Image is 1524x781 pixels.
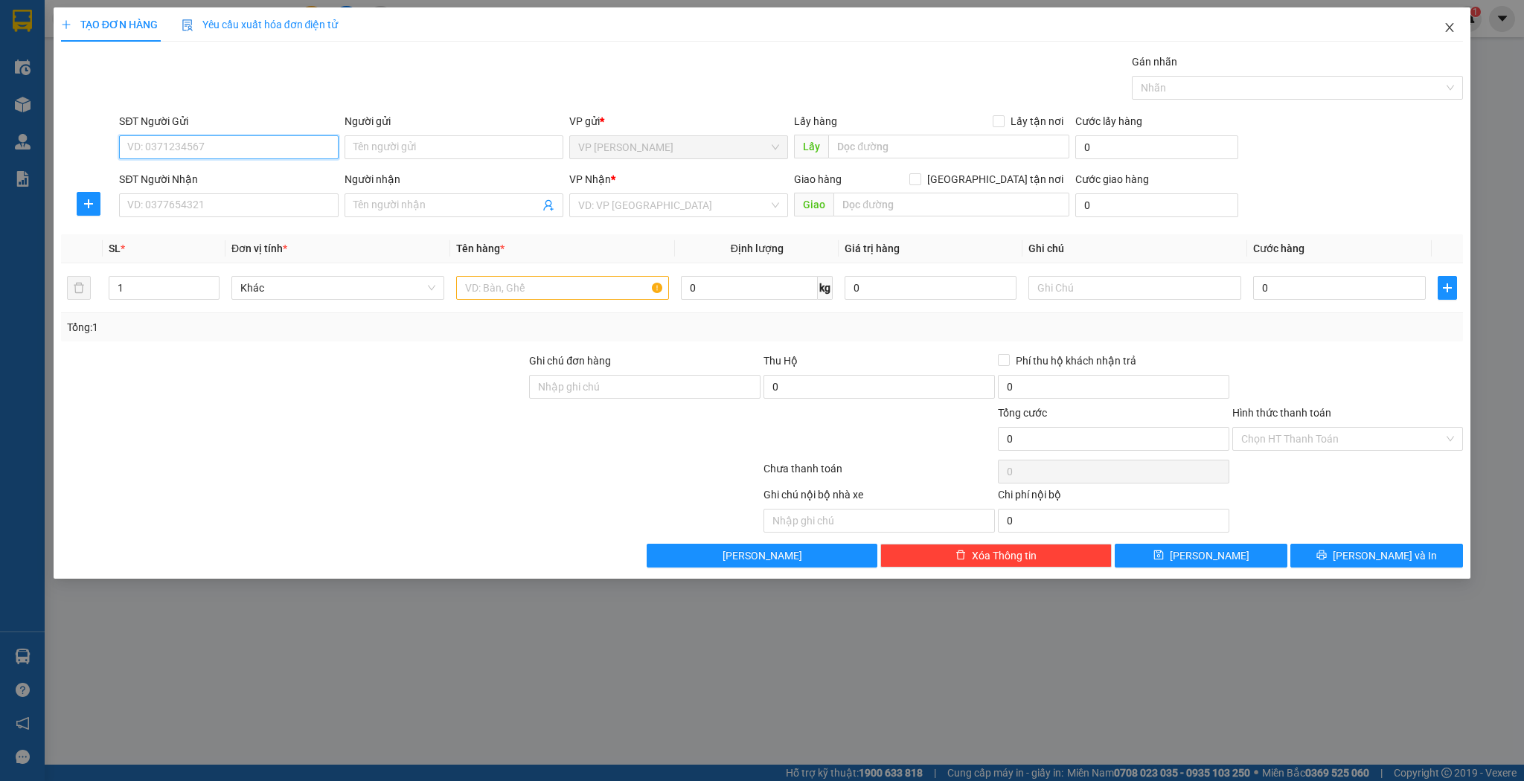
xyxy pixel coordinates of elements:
span: VP Nhận [569,173,611,185]
span: TẠO ĐƠN HÀNG [61,19,158,30]
span: Đơn vị tính [231,242,287,254]
input: Cước lấy hàng [1075,135,1238,159]
span: Giá trị hàng [845,242,900,254]
input: Cước giao hàng [1075,193,1238,217]
span: [PERSON_NAME] và In [1333,547,1437,564]
div: Chưa thanh toán [762,460,996,486]
span: Xóa Thông tin [972,547,1037,564]
input: Nhập ghi chú [763,509,995,533]
input: Ghi Chú [1028,276,1241,300]
th: Ghi chú [1022,234,1247,263]
button: Close [1429,7,1470,49]
button: deleteXóa Thông tin [880,544,1112,568]
button: save[PERSON_NAME] [1115,544,1287,568]
span: SL [109,242,121,254]
div: SĐT Người Nhận [119,171,338,187]
span: [PERSON_NAME] [1170,547,1249,564]
label: Cước giao hàng [1075,173,1149,185]
label: Hình thức thanh toán [1232,407,1331,419]
div: Chi phí nội bộ [998,486,1229,509]
div: VP gửi [569,113,788,129]
span: Giao hàng [794,173,842,185]
div: Tổng: 1 [67,319,589,335]
label: Ghi chú đơn hàng [529,355,611,367]
span: printer [1316,550,1327,562]
input: Dọc đường [833,193,1069,216]
span: Tên hàng [456,242,505,254]
span: plus [1438,282,1457,294]
button: plus [1438,276,1458,300]
span: Yêu cầu xuất hóa đơn điện tử [182,19,339,30]
span: Cước hàng [1253,242,1304,254]
span: plus [77,198,100,210]
span: Thu Hộ [763,355,798,367]
span: delete [955,550,966,562]
span: Lấy hàng [794,115,837,127]
span: [GEOGRAPHIC_DATA] tận nơi [921,171,1069,187]
span: Giao [794,193,833,216]
button: plus [77,192,100,216]
button: delete [67,276,91,300]
div: Người gửi [345,113,563,129]
span: Định lượng [731,242,784,254]
img: icon [182,19,193,31]
span: kg [818,276,833,300]
span: Lấy tận nơi [1005,113,1069,129]
label: Cước lấy hàng [1075,115,1142,127]
input: 0 [845,276,1016,300]
button: [PERSON_NAME] [647,544,878,568]
span: plus [61,19,71,30]
span: VP Ngọc Hồi [578,136,779,158]
div: Người nhận [345,171,563,187]
div: Ghi chú nội bộ nhà xe [763,486,995,509]
input: VD: Bàn, Ghế [456,276,669,300]
span: [PERSON_NAME] [723,547,802,564]
span: Lấy [794,135,828,158]
span: save [1153,550,1164,562]
span: user-add [542,199,554,211]
span: close [1444,22,1456,33]
input: Ghi chú đơn hàng [529,375,761,399]
label: Gán nhãn [1132,56,1177,68]
span: Tổng cước [998,407,1047,419]
div: SĐT Người Gửi [119,113,338,129]
input: Dọc đường [828,135,1069,158]
span: Khác [240,277,435,299]
button: printer[PERSON_NAME] và In [1290,544,1463,568]
span: Phí thu hộ khách nhận trả [1010,353,1142,369]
